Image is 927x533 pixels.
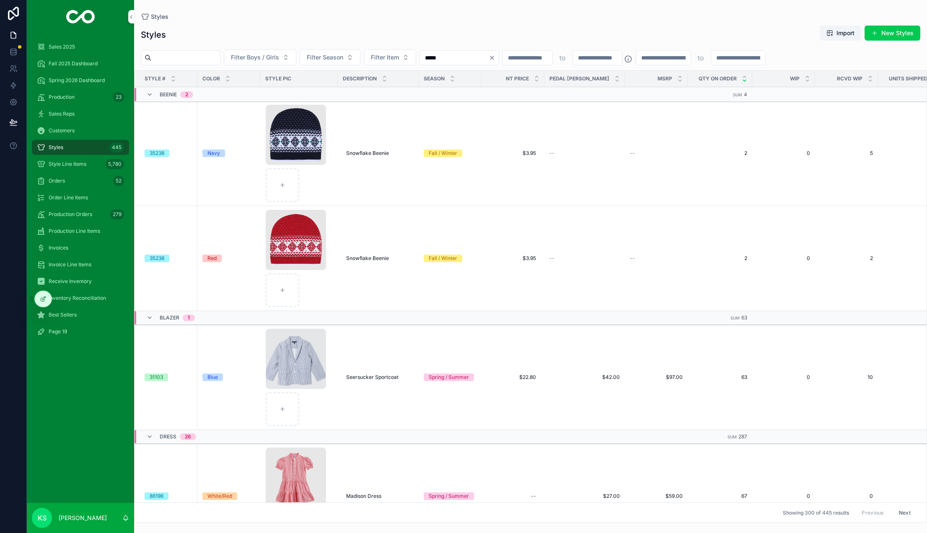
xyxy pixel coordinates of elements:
a: 2 [693,255,747,262]
span: Blazer [160,314,179,321]
span: -- [549,150,554,157]
a: Red [202,255,255,262]
a: 86196 [145,492,192,500]
span: Import [836,29,854,37]
span: Season [424,75,445,82]
a: Order Line Items [32,190,129,205]
span: -- [549,255,554,262]
a: 0 [757,255,810,262]
div: 279 [110,209,124,219]
small: Sum [728,435,737,439]
a: 2 [820,255,873,262]
a: Invoice Line Items [32,257,129,272]
a: Invoices [32,240,129,255]
span: Spring 2026 Dashboard [49,77,105,84]
button: Clear [489,54,499,61]
span: NT Price [506,75,529,82]
span: $22.80 [490,374,536,381]
span: 0 [820,493,873,500]
span: $3.95 [490,150,536,157]
span: Receive Inventory [49,278,92,285]
a: 0 [757,374,810,381]
a: -- [630,255,683,262]
span: Style Line Items [49,161,86,167]
span: Dress [160,433,176,440]
span: Invoices [49,245,68,251]
div: 86196 [150,492,163,500]
span: Orders [49,178,65,184]
span: Filter Season [307,53,343,62]
span: Styles [49,144,63,151]
span: Invoice Line Items [49,261,91,268]
a: 2 [693,150,747,157]
span: Style # [145,75,166,82]
a: Fall 2025 Dashboard [32,56,129,71]
a: $22.80 [487,371,539,384]
span: 5 [820,150,873,157]
span: Seersucker Sportcoat [346,374,399,381]
a: $59.00 [630,493,683,500]
span: Order Line Items [49,194,88,201]
span: Snowflake Beenie [346,150,389,157]
span: 10 [820,374,873,381]
span: -- [630,150,635,157]
a: Inventory Reconciliation [32,291,129,306]
div: 35238 [150,149,164,157]
div: scrollable content [27,33,134,350]
a: Spring / Summer [424,492,476,500]
a: -- [630,150,683,157]
span: 67 [693,493,747,500]
a: Production23 [32,90,129,105]
span: 4 [744,91,747,98]
a: 0 [757,493,810,500]
button: Select Button [364,49,416,65]
span: Madison Dress [346,493,381,500]
a: Navy [202,149,255,157]
a: Snowflake Beenie [343,252,414,265]
a: Snowflake Beenie [343,147,414,160]
span: Filter Item [371,53,399,62]
span: Pedal [PERSON_NAME] [549,75,609,82]
span: Page 19 [49,328,67,335]
a: Madison Dress [343,489,414,503]
span: $3.95 [490,255,536,262]
a: Spring / Summer [424,373,476,381]
div: 52 [113,176,124,186]
span: Qty on Order [699,75,737,82]
a: Page 19 [32,324,129,339]
small: Sum [730,316,740,320]
span: 287 [738,433,747,440]
span: Styles [151,13,168,21]
a: $27.00 [549,493,620,500]
div: Spring / Summer [429,373,469,381]
span: Color [202,75,220,82]
small: Sum [733,93,742,97]
div: 26 [185,433,191,440]
div: Red [207,255,217,262]
a: 35238 [145,149,192,157]
a: $3.95 [487,147,539,160]
span: Fall 2025 Dashboard [49,60,98,67]
a: $3.95 [487,252,539,265]
button: New Styles [865,26,920,41]
a: Fall / Winter [424,149,476,157]
div: 2 [185,91,188,98]
p: to [559,53,566,63]
a: Style Line Items5,780 [32,157,129,172]
button: Select Button [300,49,360,65]
div: Navy [207,149,220,157]
div: -- [531,493,536,500]
span: Style Pic [265,75,291,82]
a: White/Red [202,492,255,500]
div: 31103 [150,373,163,381]
a: 35238 [145,255,192,262]
a: $42.00 [549,374,620,381]
a: $97.00 [630,374,683,381]
a: Fall / Winter [424,255,476,262]
span: Filter Boys / Girls [231,53,279,62]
